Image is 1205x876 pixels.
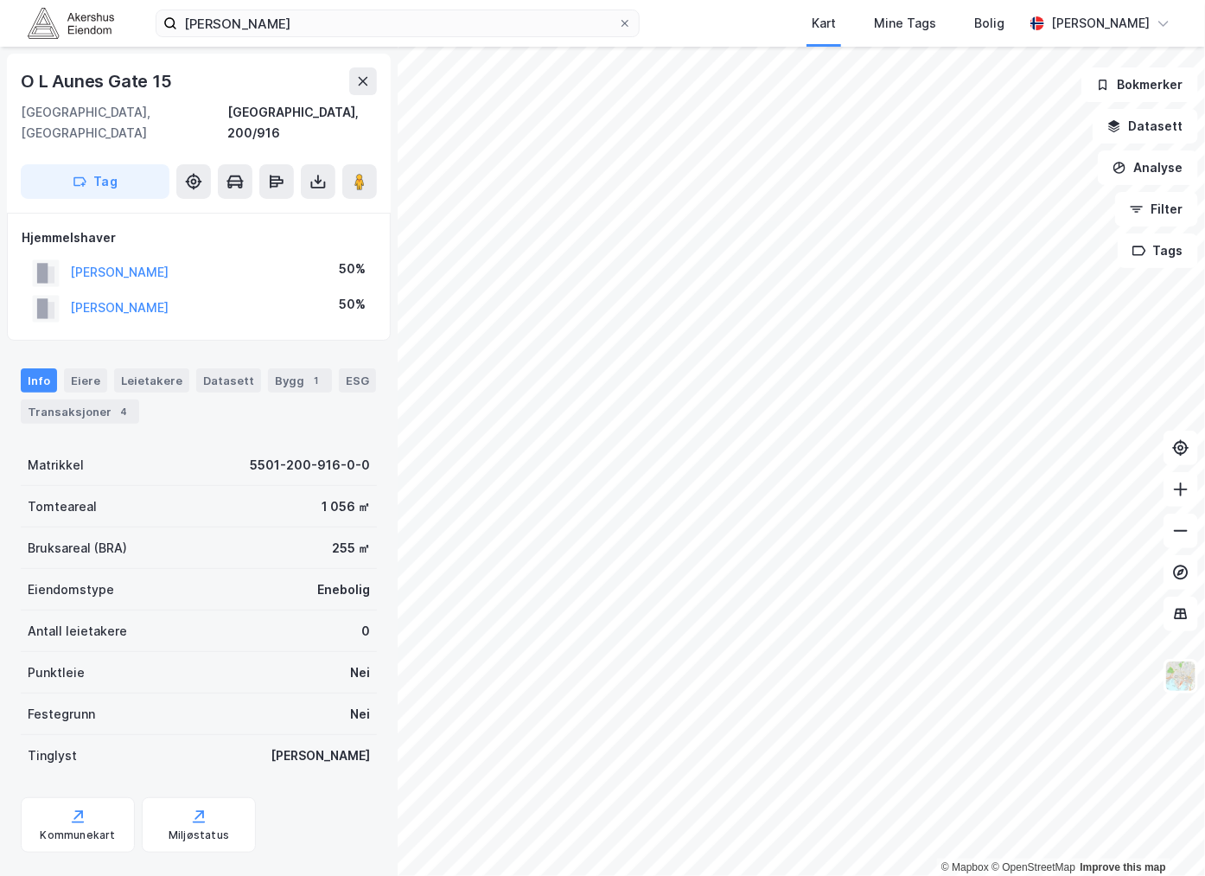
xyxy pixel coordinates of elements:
[196,368,261,393] div: Datasett
[1119,793,1205,876] div: Kontrollprogram for chat
[115,403,132,420] div: 4
[339,368,376,393] div: ESG
[250,455,370,476] div: 5501-200-916-0-0
[339,294,366,315] div: 50%
[1081,67,1198,102] button: Bokmerker
[1081,861,1166,873] a: Improve this map
[308,372,325,389] div: 1
[28,538,127,559] div: Bruksareal (BRA)
[332,538,370,559] div: 255 ㎡
[1118,233,1198,268] button: Tags
[974,13,1004,34] div: Bolig
[1115,192,1198,227] button: Filter
[28,704,95,725] div: Festegrunn
[64,368,107,393] div: Eiere
[28,745,77,766] div: Tinglyst
[271,745,370,766] div: [PERSON_NAME]
[317,579,370,600] div: Enebolig
[1098,150,1198,185] button: Analyse
[268,368,332,393] div: Bygg
[28,496,97,517] div: Tomteareal
[361,621,370,642] div: 0
[350,662,370,683] div: Nei
[812,13,836,34] div: Kart
[177,10,618,36] input: Søk på adresse, matrikkel, gårdeiere, leietakere eller personer
[114,368,189,393] div: Leietakere
[1093,109,1198,144] button: Datasett
[941,861,989,873] a: Mapbox
[228,102,377,144] div: [GEOGRAPHIC_DATA], 200/916
[21,67,175,95] div: O L Aunes Gate 15
[350,704,370,725] div: Nei
[21,368,57,393] div: Info
[1164,660,1197,693] img: Z
[874,13,936,34] div: Mine Tags
[28,579,114,600] div: Eiendomstype
[40,828,115,842] div: Kommunekart
[22,227,376,248] div: Hjemmelshaver
[21,400,139,424] div: Transaksjoner
[28,662,85,683] div: Punktleie
[21,164,169,199] button: Tag
[28,621,127,642] div: Antall leietakere
[21,102,228,144] div: [GEOGRAPHIC_DATA], [GEOGRAPHIC_DATA]
[322,496,370,517] div: 1 056 ㎡
[28,455,84,476] div: Matrikkel
[1051,13,1150,34] div: [PERSON_NAME]
[991,861,1075,873] a: OpenStreetMap
[169,828,229,842] div: Miljøstatus
[28,8,114,38] img: akershus-eiendom-logo.9091f326c980b4bce74ccdd9f866810c.svg
[339,259,366,279] div: 50%
[1119,793,1205,876] iframe: Chat Widget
